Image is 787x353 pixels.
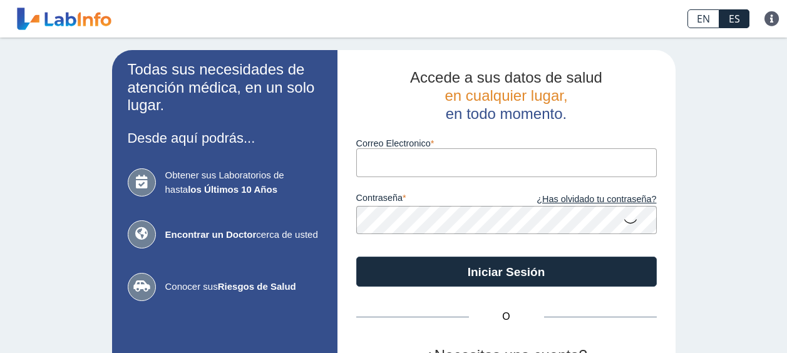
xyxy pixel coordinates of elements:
label: contraseña [356,193,507,207]
span: Accede a sus datos de salud [410,69,602,86]
span: cerca de usted [165,228,322,242]
label: Correo Electronico [356,138,657,148]
h2: Todas sus necesidades de atención médica, en un solo lugar. [128,61,322,115]
span: en todo momento. [446,105,567,122]
b: Encontrar un Doctor [165,229,257,240]
span: en cualquier lugar, [445,87,567,104]
b: Riesgos de Salud [218,281,296,292]
a: EN [687,9,719,28]
span: Obtener sus Laboratorios de hasta [165,168,322,197]
span: O [469,309,544,324]
a: ES [719,9,749,28]
button: Iniciar Sesión [356,257,657,287]
h3: Desde aquí podrás... [128,130,322,146]
span: Conocer sus [165,280,322,294]
a: ¿Has olvidado tu contraseña? [507,193,657,207]
b: los Últimos 10 Años [188,184,277,195]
